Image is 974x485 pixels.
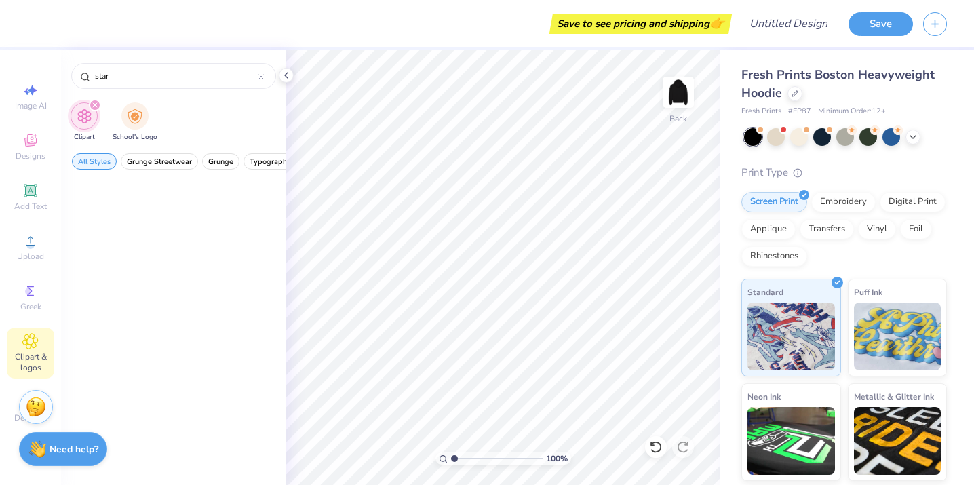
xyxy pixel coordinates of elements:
div: Vinyl [858,219,896,239]
span: Puff Ink [854,285,882,299]
div: Transfers [800,219,854,239]
input: Try "Stars" [94,69,258,83]
span: All Styles [78,157,111,167]
span: 👉 [709,15,724,31]
img: Standard [747,303,835,370]
img: Puff Ink [854,303,941,370]
span: Clipart [74,132,95,142]
button: filter button [121,153,198,170]
button: filter button [72,153,117,170]
span: Metallic & Glitter Ink [854,389,934,404]
button: Save [849,12,913,36]
span: Grunge [208,157,233,167]
span: Typography [250,157,291,167]
img: School's Logo Image [128,109,142,124]
div: Foil [900,219,932,239]
strong: Need help? [50,443,98,456]
span: Standard [747,285,783,299]
div: Save to see pricing and shipping [553,14,728,34]
img: Neon Ink [747,407,835,475]
div: Screen Print [741,192,807,212]
div: Embroidery [811,192,876,212]
div: Applique [741,219,796,239]
span: School's Logo [113,132,157,142]
img: Metallic & Glitter Ink [854,407,941,475]
button: filter button [202,153,239,170]
button: filter button [243,153,297,170]
div: Print Type [741,165,947,180]
button: filter button [113,102,157,142]
span: Greek [20,301,41,312]
span: Upload [17,251,44,262]
div: filter for Clipart [71,102,98,142]
span: Fresh Prints Boston Heavyweight Hoodie [741,66,935,101]
span: Designs [16,151,45,161]
button: filter button [71,102,98,142]
span: Add Text [14,201,47,212]
div: filter for School's Logo [113,102,157,142]
span: # FP87 [788,106,811,117]
span: Decorate [14,412,47,423]
div: Digital Print [880,192,946,212]
span: 100 % [546,452,568,465]
img: Clipart Image [77,109,92,124]
div: Rhinestones [741,246,807,267]
span: Minimum Order: 12 + [818,106,886,117]
span: Fresh Prints [741,106,781,117]
span: Neon Ink [747,389,781,404]
input: Untitled Design [739,10,838,37]
span: Grunge Streetwear [127,157,192,167]
div: Back [669,113,687,125]
img: Back [665,79,692,106]
span: Clipart & logos [7,351,54,373]
span: Image AI [15,100,47,111]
